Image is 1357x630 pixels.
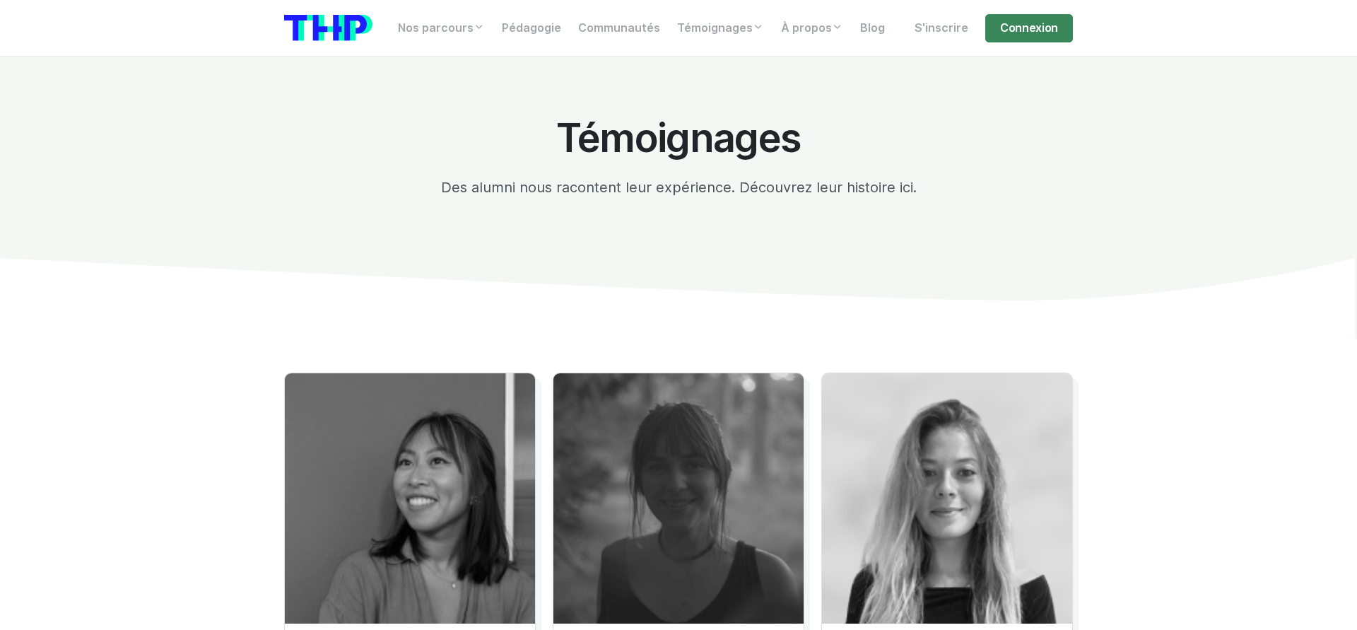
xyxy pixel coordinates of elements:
[284,15,372,41] img: logo
[285,373,535,624] img: Marie-Elisabeth Huynh
[553,373,804,624] img: Juliet De Rozario
[906,14,977,42] a: S'inscrire
[773,14,852,42] a: À propos
[822,373,1072,624] img: Lara Schutz
[570,14,669,42] a: Communautés
[389,14,493,42] a: Nos parcours
[493,14,570,42] a: Pédagogie
[418,177,939,198] p: Des alumni nous racontent leur expérience. Découvrez leur histoire ici.
[852,14,893,42] a: Blog
[669,14,773,42] a: Témoignages
[418,116,939,160] h1: Témoignages
[985,14,1073,42] a: Connexion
